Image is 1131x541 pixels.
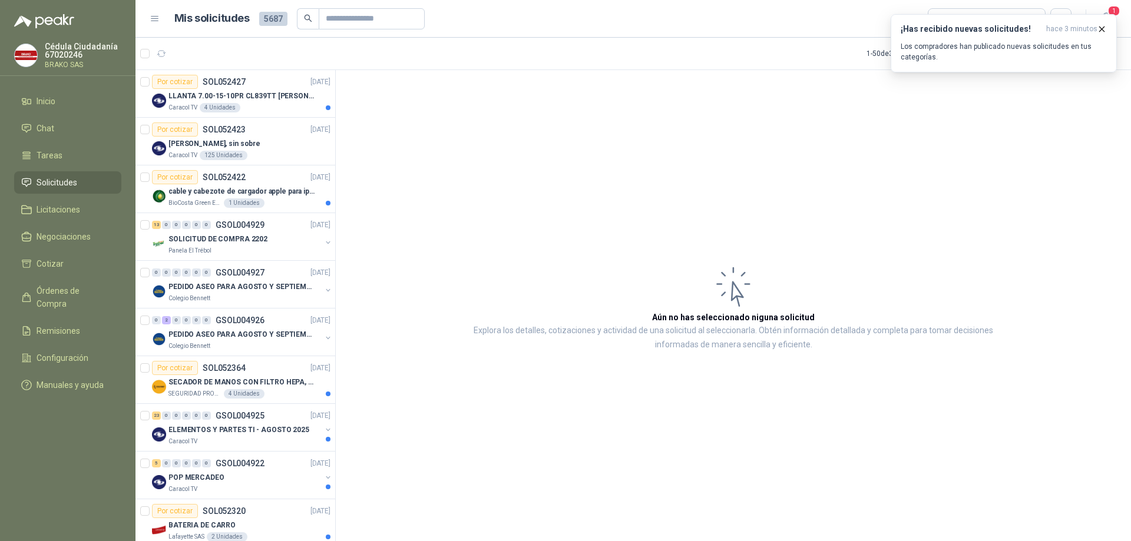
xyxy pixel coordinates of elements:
[152,380,166,394] img: Company Logo
[152,316,161,324] div: 0
[182,268,191,277] div: 0
[174,10,250,27] h1: Mis solicitudes
[168,472,224,483] p: POP MERCADEO
[14,14,74,28] img: Logo peakr
[891,14,1117,72] button: ¡Has recibido nuevas solicitudes!hace 3 minutos Los compradores han publicado nuevas solicitudes ...
[168,138,260,150] p: [PERSON_NAME], sin sobre
[45,61,121,68] p: BRAKO SAS
[172,316,181,324] div: 0
[14,90,121,112] a: Inicio
[37,122,54,135] span: Chat
[152,265,333,303] a: 0 0 0 0 0 0 GSOL004927[DATE] Company LogoPEDIDO ASEO PARA AGOSTO Y SEPTIEMBRE 2Colegio Bennett
[202,221,211,229] div: 0
[152,523,166,537] img: Company Logo
[152,141,166,155] img: Company Logo
[135,70,335,118] a: Por cotizarSOL052427[DATE] Company LogoLLANTA 7.00-15-10PR CL839TT [PERSON_NAME][GEOGRAPHIC_DATA]...
[182,316,191,324] div: 0
[168,246,211,255] p: Panela El Trébol
[168,377,315,388] p: SECADOR DE MANOS CON FILTRO HEPA, SECADO RAPIDO
[37,284,110,310] span: Órdenes de Compra
[14,280,121,315] a: Órdenes de Compra
[310,124,330,135] p: [DATE]
[172,221,181,229] div: 0
[172,268,181,277] div: 0
[259,12,287,26] span: 5687
[202,411,211,420] div: 0
[304,14,312,22] span: search
[37,95,55,108] span: Inicio
[867,44,943,63] div: 1 - 50 de 3483
[652,311,815,324] h3: Aún no has seleccionado niguna solicitud
[14,171,121,194] a: Solicitudes
[152,459,161,467] div: 5
[162,316,171,324] div: 2
[37,176,77,189] span: Solicitudes
[203,507,246,515] p: SOL052320
[216,411,264,420] p: GSOL004925
[202,316,211,324] div: 0
[310,267,330,278] p: [DATE]
[200,151,247,160] div: 125 Unidades
[14,144,121,167] a: Tareas
[168,389,221,399] p: SEGURIDAD PROVISER LTDA
[152,94,166,108] img: Company Logo
[310,458,330,469] p: [DATE]
[152,456,333,494] a: 5 0 0 0 0 0 GSOL004922[DATE] Company LogoPOP MERCADEOCaracol TV
[152,122,198,137] div: Por cotizar
[152,411,161,420] div: 23
[192,268,201,277] div: 0
[168,281,315,293] p: PEDIDO ASEO PARA AGOSTO Y SEPTIEMBRE 2
[182,459,191,467] div: 0
[14,225,121,248] a: Negociaciones
[168,234,267,245] p: SOLICITUD DE COMPRA 2202
[168,198,221,208] p: BioCosta Green Energy S.A.S
[203,173,246,181] p: SOL052422
[152,221,161,229] div: 13
[152,504,198,518] div: Por cotizar
[224,198,264,208] div: 1 Unidades
[202,459,211,467] div: 0
[200,103,240,112] div: 4 Unidades
[310,363,330,374] p: [DATE]
[182,411,191,420] div: 0
[172,411,181,420] div: 0
[152,409,333,446] a: 23 0 0 0 0 0 GSOL004925[DATE] Company LogoELEMENTOS Y PARTES TI - AGOSTO 2025Caracol TV
[935,12,960,25] div: Todas
[152,170,198,184] div: Por cotizar
[37,257,64,270] span: Cotizar
[152,268,161,277] div: 0
[162,411,171,420] div: 0
[901,24,1041,34] h3: ¡Has recibido nuevas solicitudes!
[310,315,330,326] p: [DATE]
[216,316,264,324] p: GSOL004926
[203,78,246,86] p: SOL052427
[152,332,166,346] img: Company Logo
[1046,24,1097,34] span: hace 3 minutos
[1096,8,1117,29] button: 1
[14,320,121,342] a: Remisiones
[152,237,166,251] img: Company Logo
[168,103,197,112] p: Caracol TV
[135,165,335,213] a: Por cotizarSOL052422[DATE] Company Logocable y cabezote de cargador apple para iphoneBioCosta Gre...
[14,347,121,369] a: Configuración
[310,506,330,517] p: [DATE]
[168,424,309,436] p: ELEMENTOS Y PARTES TI - AGOSTO 2025
[216,221,264,229] p: GSOL004929
[168,520,236,531] p: BATERIA DE CARRO
[224,389,264,399] div: 4 Unidades
[135,118,335,165] a: Por cotizarSOL052423[DATE] Company Logo[PERSON_NAME], sin sobreCaracol TV125 Unidades
[168,484,197,494] p: Caracol TV
[172,459,181,467] div: 0
[168,341,210,351] p: Colegio Bennett
[216,268,264,277] p: GSOL004927
[168,91,315,102] p: LLANTA 7.00-15-10PR CL839TT [PERSON_NAME][GEOGRAPHIC_DATA]
[168,329,315,340] p: PEDIDO ASEO PARA AGOSTO Y SEPTIEMBRE
[1107,5,1120,16] span: 1
[37,324,80,337] span: Remisiones
[168,294,210,303] p: Colegio Bennett
[192,221,201,229] div: 0
[37,149,62,162] span: Tareas
[168,437,197,446] p: Caracol TV
[152,361,198,375] div: Por cotizar
[454,324,1013,352] p: Explora los detalles, cotizaciones y actividad de una solicitud al seleccionarla. Obtén informaci...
